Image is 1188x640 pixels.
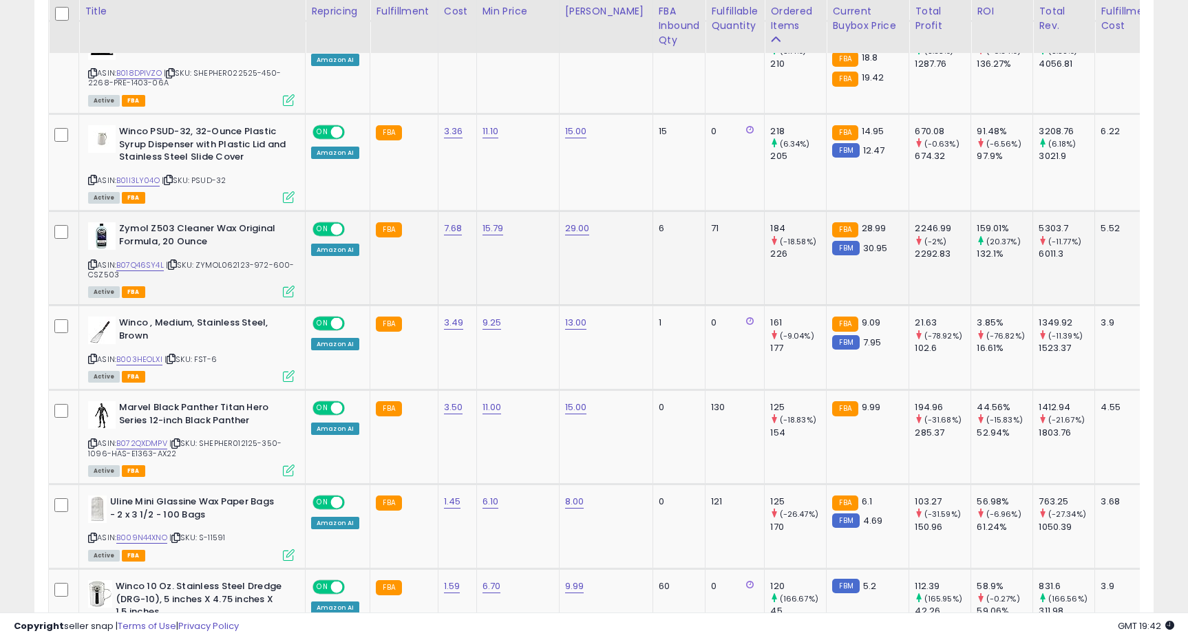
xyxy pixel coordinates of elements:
span: ON [314,582,331,593]
div: 112.39 [915,580,970,593]
img: 416OWOEAz+L._SL40_.jpg [88,222,116,250]
a: 6.70 [482,579,501,593]
small: (-11.39%) [1048,330,1083,341]
div: 0 [711,125,754,138]
small: (166.56%) [1048,593,1088,604]
div: 150.96 [915,521,970,533]
span: ON [314,497,331,509]
div: 56.98% [977,495,1032,508]
div: 3.9 [1101,580,1149,593]
span: All listings currently available for purchase on Amazon [88,371,120,383]
div: 159.01% [977,222,1032,235]
b: Zymol Z503 Cleaner Wax Original Formula, 20 Ounce [119,222,286,251]
small: FBA [832,222,858,237]
span: OFF [343,403,365,414]
div: 205 [770,150,826,162]
small: FBM [832,143,859,158]
small: (-0.27%) [986,593,1020,604]
div: 15 [659,125,695,138]
span: 6.1 [862,495,872,508]
span: FBA [122,286,145,298]
small: (6.18%) [1048,138,1076,149]
div: 1287.76 [915,58,970,70]
a: 15.79 [482,222,504,235]
small: FBM [832,335,859,350]
a: 15.00 [565,125,587,138]
span: | SKU: ZYMOL062123-972-600-CSZ503 [88,259,295,280]
span: OFF [343,582,365,593]
a: 29.00 [565,222,590,235]
span: 14.95 [862,125,884,138]
a: 3.49 [444,316,464,330]
span: | SKU: SHEPHER012125-350-1096-HAS-E1363-AX22 [88,438,282,458]
img: 416rVy+yJIL._SL40_.jpg [88,495,107,523]
span: OFF [343,224,365,235]
a: 1.59 [444,579,460,593]
div: ASIN: [88,495,295,559]
div: 130 [711,401,754,414]
div: 5.52 [1101,222,1149,235]
small: (-11.77%) [1048,236,1081,247]
img: 21WcqWVoAvL._SL40_.jpg [88,317,116,344]
small: (-18.58%) [780,236,816,247]
span: 19.42 [862,71,884,84]
small: FBA [376,401,401,416]
b: Uline Mini Glassine Wax Paper Bags - 2 x 3 1/2 - 100 Bags [110,495,277,524]
img: 11BX2snctXL._SL40_.jpg [88,125,116,153]
div: 4056.81 [1039,58,1094,70]
div: 44.56% [977,401,1032,414]
div: FBA inbound Qty [659,4,700,47]
div: Cost [444,4,471,19]
div: 674.32 [915,150,970,162]
div: 1349.92 [1039,317,1094,329]
small: FBA [376,222,401,237]
div: 58.9% [977,580,1032,593]
span: OFF [343,318,365,330]
small: (-26.47%) [780,509,818,520]
div: Fulfillment Cost [1101,4,1154,33]
div: Fulfillable Quantity [711,4,759,33]
small: (-6.96%) [986,509,1021,520]
div: 5303.7 [1039,222,1094,235]
div: ASIN: [88,125,295,202]
div: Min Price [482,4,553,19]
span: 9.99 [862,401,881,414]
a: Privacy Policy [178,619,239,632]
div: 3021.9 [1039,150,1094,162]
div: 97.9% [977,150,1032,162]
a: 7.68 [444,222,463,235]
span: 12.47 [863,144,885,157]
b: Winco PSUD-32, 32-Ounce Plastic Syrup Dispenser with Plastic Lid and Stainless Steel Slide Cover [119,125,286,167]
span: | SKU: PSUD-32 [162,175,226,186]
div: Amazon AI [311,338,359,350]
div: 2292.83 [915,248,970,260]
div: 136.27% [977,58,1032,70]
small: FBA [832,72,858,87]
img: 31bqQxCtqOL._SL40_.jpg [88,401,116,429]
a: 3.36 [444,125,463,138]
div: 132.1% [977,248,1032,260]
small: (-18.83%) [780,414,816,425]
div: Total Profit [915,4,965,33]
small: (-31.68%) [924,414,962,425]
div: 1 [659,317,695,329]
a: 3.50 [444,401,463,414]
span: 2025-08-12 19:42 GMT [1118,619,1174,632]
small: (165.95%) [924,593,962,604]
b: Winco 10 Oz. Stainless Steel Dredge (DRG-10), 5 inches X 4.75 inches X 1.5 inches [116,580,283,622]
span: ON [314,127,331,138]
div: 0 [711,580,754,593]
a: 9.99 [565,579,584,593]
div: 91.48% [977,125,1032,138]
small: (-78.92%) [924,330,962,341]
a: 8.00 [565,495,584,509]
small: FBA [832,52,858,67]
span: OFF [343,497,365,509]
div: 177 [770,342,826,354]
div: Fulfillment [376,4,432,19]
div: Total Rev. [1039,4,1089,33]
div: 218 [770,125,826,138]
span: 4.69 [863,514,883,527]
small: FBM [832,579,859,593]
strong: Copyright [14,619,64,632]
